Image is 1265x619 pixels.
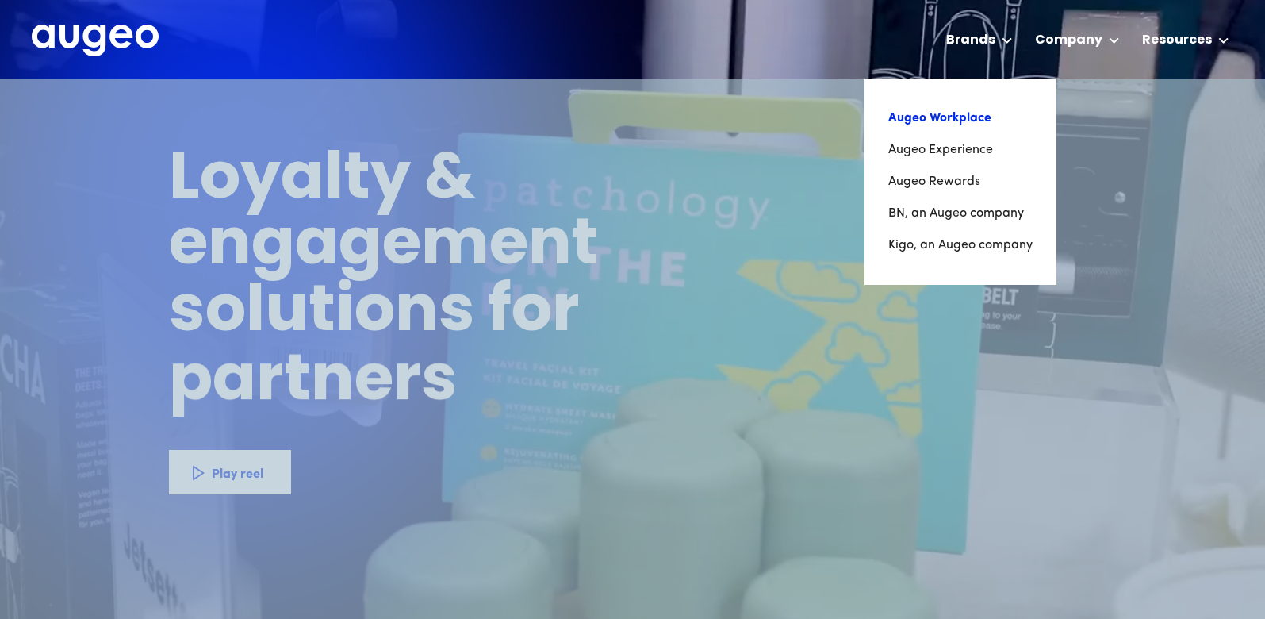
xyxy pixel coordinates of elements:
[888,229,1033,261] a: Kigo, an Augeo company
[1035,31,1102,50] div: Company
[888,166,1033,198] a: Augeo Rewards
[888,134,1033,166] a: Augeo Experience
[888,102,1033,134] a: Augeo Workplace
[32,25,159,58] a: home
[946,31,995,50] div: Brands
[1142,31,1212,50] div: Resources
[32,25,159,57] img: Augeo's full logo in white.
[864,79,1056,285] nav: Brands
[888,198,1033,229] a: BN, an Augeo company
